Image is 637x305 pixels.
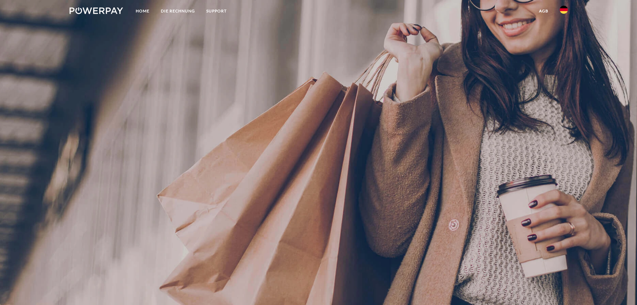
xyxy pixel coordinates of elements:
a: SUPPORT [201,5,232,17]
img: de [560,6,568,14]
a: agb [533,5,554,17]
a: Home [130,5,155,17]
img: logo-powerpay-white.svg [70,7,123,14]
a: DIE RECHNUNG [155,5,201,17]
